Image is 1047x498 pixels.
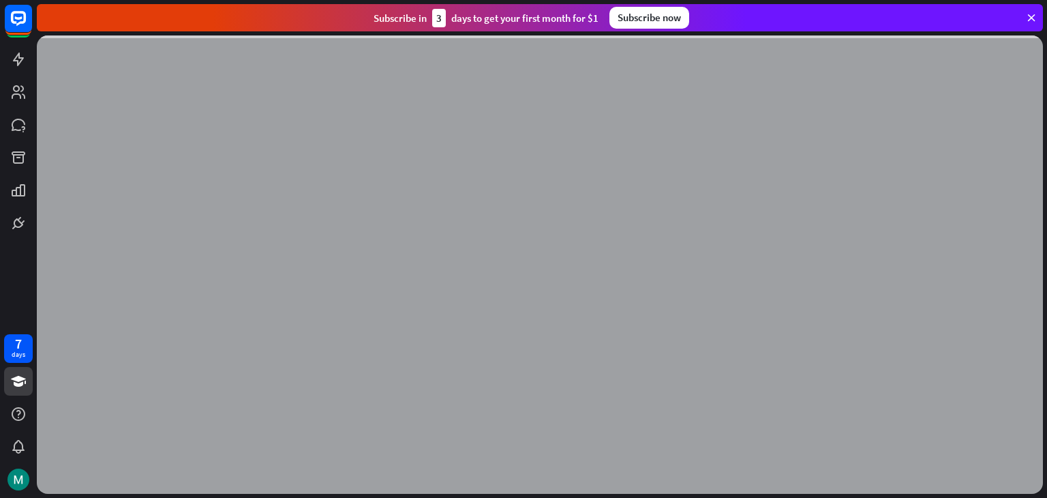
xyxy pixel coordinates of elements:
a: 7 days [4,334,33,363]
div: Subscribe now [609,7,689,29]
div: Subscribe in days to get your first month for $1 [374,9,598,27]
div: 3 [432,9,446,27]
div: 7 [15,338,22,350]
div: days [12,350,25,360]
